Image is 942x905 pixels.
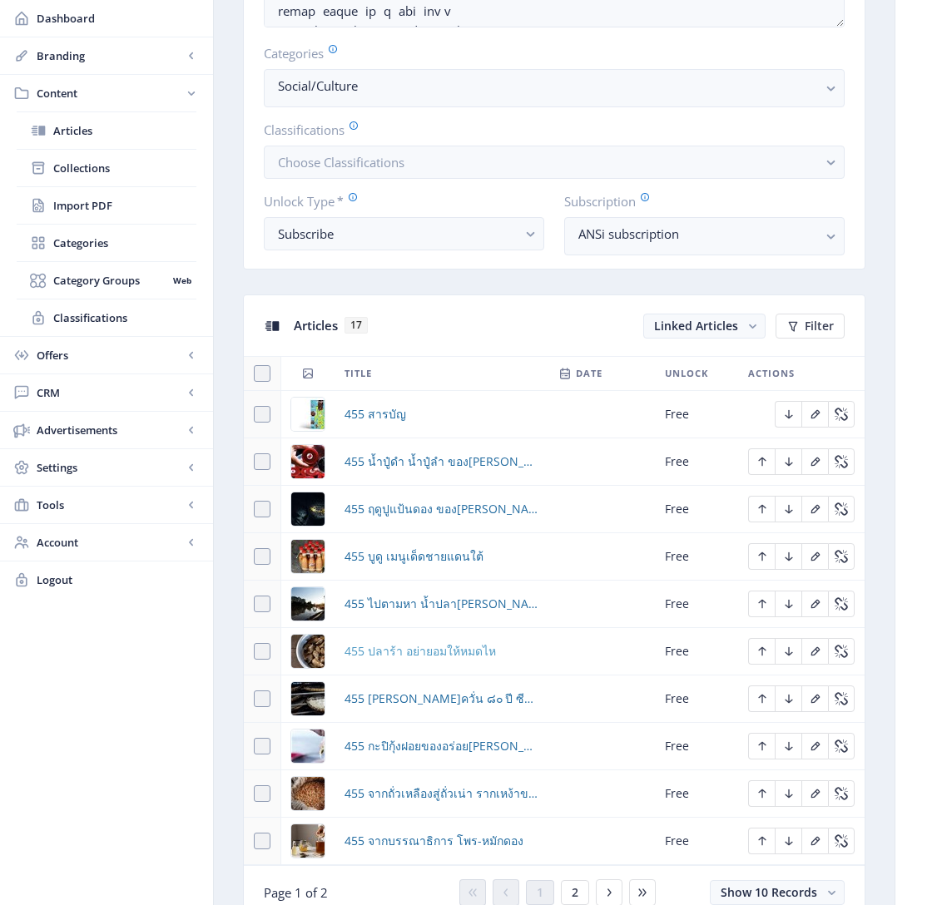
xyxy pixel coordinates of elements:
[291,635,325,668] img: BwCVjWcZzGIoz6Uj
[801,832,828,848] a: Edit page
[345,831,523,851] a: 455 จากบรรณาธิการ โพร-หมักดอง
[345,546,483,566] a: 455 บูดู เมนูเด็ดชายแดนใต้
[655,675,738,723] td: Free
[776,314,845,339] button: Filter
[53,309,196,326] span: Classifications
[775,452,801,468] a: Edit page
[748,690,775,705] a: Edit page
[578,224,817,244] nb-select-label: ANSi subscription
[291,492,325,526] img: WPwqHyMc99K9hD2C
[665,363,708,383] span: Unlock
[291,824,325,858] img: 5SZmDwKD4BU9eq7l
[53,197,196,214] span: Import PDF
[17,225,196,261] a: Categories
[291,682,325,715] img: HFDseQFeIwTYjj6Y
[775,737,801,753] a: Edit page
[655,770,738,818] td: Free
[654,318,738,334] span: Linked Articles
[294,317,338,334] span: Articles
[775,832,801,848] a: Edit page
[801,595,828,611] a: Edit page
[345,363,372,383] span: Title
[37,347,183,363] span: Offers
[264,44,831,62] label: Categories
[828,500,855,516] a: Edit page
[655,486,738,533] td: Free
[345,784,538,804] span: 455 จากถั่วเหลืองสู่ถั่วเน่า รากเหง้าของชาวไทใหญ่
[167,272,196,289] nb-badge: Web
[345,736,538,756] a: 455 กะปิกุ้งฝอยของอร่อย[PERSON_NAME]นา
[655,818,738,865] td: Free
[748,784,775,800] a: Edit page
[828,690,855,705] a: Edit page
[828,737,855,753] a: Edit page
[345,404,406,424] a: 455 สารบัญ
[655,391,738,438] td: Free
[564,217,845,255] button: ANSi subscription
[17,299,196,336] a: Classifications
[37,497,183,513] span: Tools
[828,832,855,848] a: Edit page
[801,405,828,421] a: Edit page
[801,690,828,705] a: Edit page
[748,595,775,611] a: Edit page
[801,737,828,753] a: Edit page
[775,595,801,611] a: Edit page
[828,784,855,800] a: Edit page
[264,146,845,179] button: Choose Classifications
[748,500,775,516] a: Edit page
[264,192,531,210] label: Unlock Type
[655,533,738,581] td: Free
[345,594,538,614] span: 455 ไปตามหา น้ำปลา[PERSON_NAME]กงไกรลาศ
[53,122,196,139] span: Articles
[801,784,828,800] a: Edit page
[345,641,496,661] span: 455 ปลาร้า อย่ายอมให้หมดไห
[775,784,801,800] a: Edit page
[17,187,196,224] a: Import PDF
[805,319,834,333] span: Filter
[37,422,183,438] span: Advertisements
[801,500,828,516] a: Edit page
[37,10,200,27] span: Dashboard
[37,459,183,476] span: Settings
[748,363,795,383] span: Actions
[17,262,196,299] a: Category GroupsWeb
[775,405,801,421] a: Edit page
[775,690,801,705] a: Edit page
[748,642,775,658] a: Edit page
[828,405,855,421] a: Edit page
[655,438,738,486] td: Free
[345,317,368,334] span: 17
[291,540,325,573] img: PB4Fy473PK3r9EM0
[801,452,828,468] a: Edit page
[37,384,183,401] span: CRM
[345,452,538,472] a: 455 น้ำปู๋ดำ น้ำปู๋ลำ ของ[PERSON_NAME]แจ้ห่ม
[291,587,325,621] img: Ag508ovLGhTOIJyu
[291,777,325,810] img: CIcXc8uR90Yrg47l
[775,547,801,563] a: Edit page
[53,235,196,251] span: Categories
[53,272,167,289] span: Category Groups
[828,452,855,468] a: Edit page
[278,224,517,244] div: Subscribe
[291,729,325,763] img: QOceRsENnuG3QFap
[655,723,738,770] td: Free
[264,69,845,107] button: Social/Culture
[264,121,831,139] label: Classifications
[278,154,404,171] span: Choose Classifications
[345,689,538,709] a: 455 [PERSON_NAME]ควั่น ๘๐ ปี ซีอิ๊วขาวตราแกะแห่งจังหวัดตรัง
[37,85,183,101] span: Content
[278,76,817,96] nb-select-label: Social/Culture
[775,500,801,516] a: Edit page
[17,112,196,149] a: Articles
[37,534,183,551] span: Account
[643,314,766,339] button: Linked Articles
[291,398,325,431] img: AJzQkHWnHq0RDyZs
[345,499,538,519] span: 455 ฤดูปูแป้นดอง ของ[PERSON_NAME]
[53,160,196,176] span: Collections
[775,642,801,658] a: Edit page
